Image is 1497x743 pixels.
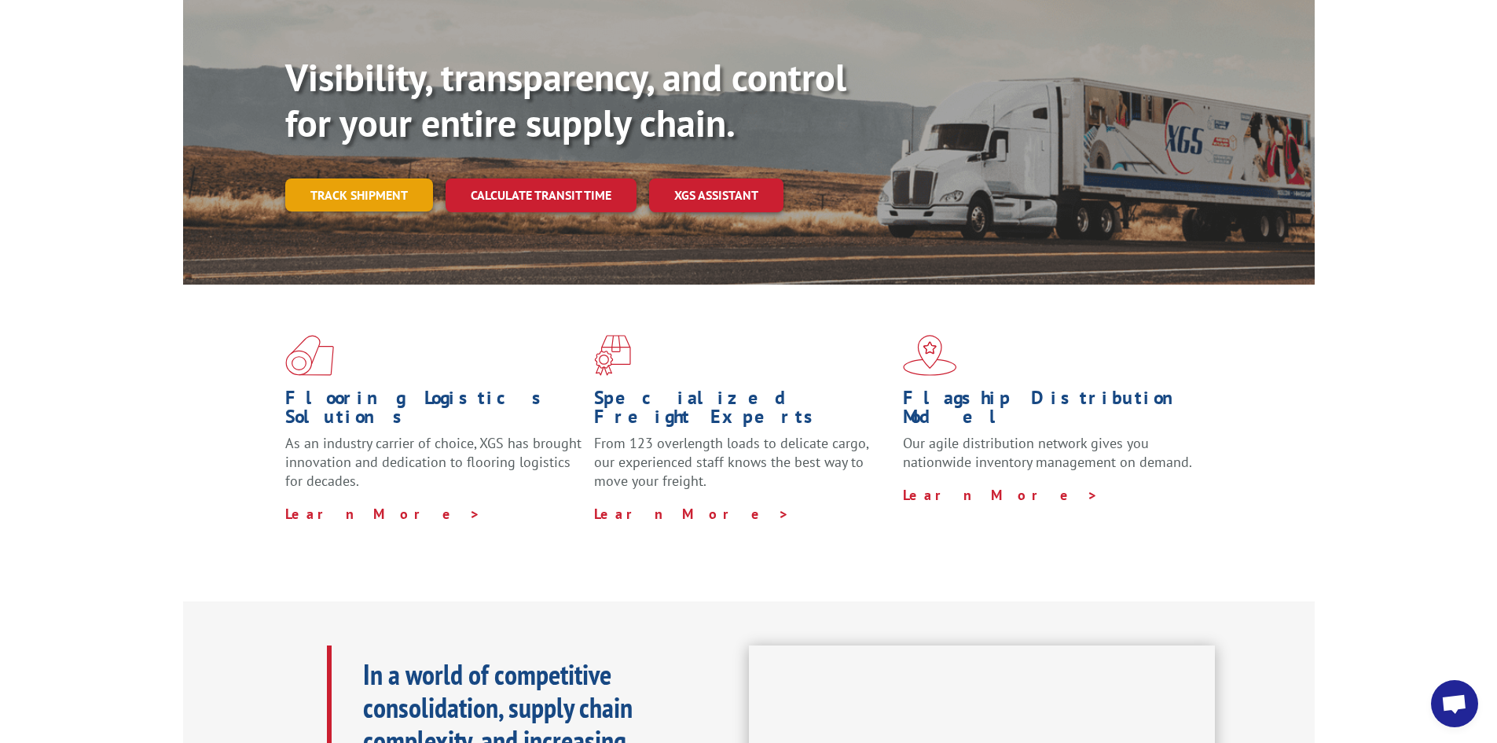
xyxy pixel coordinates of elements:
p: From 123 overlength loads to delicate cargo, our experienced staff knows the best way to move you... [594,434,891,504]
span: Our agile distribution network gives you nationwide inventory management on demand. [903,434,1192,471]
a: Open chat [1431,680,1478,727]
h1: Specialized Freight Experts [594,388,891,434]
img: xgs-icon-focused-on-flooring-red [594,335,631,376]
a: Calculate transit time [446,178,637,212]
a: Learn More > [285,505,481,523]
h1: Flagship Distribution Model [903,388,1200,434]
a: XGS ASSISTANT [649,178,783,212]
h1: Flooring Logistics Solutions [285,388,582,434]
a: Learn More > [903,486,1099,504]
a: Learn More > [594,505,790,523]
b: Visibility, transparency, and control for your entire supply chain. [285,53,846,147]
span: As an industry carrier of choice, XGS has brought innovation and dedication to flooring logistics... [285,434,582,490]
a: Track shipment [285,178,433,211]
img: xgs-icon-total-supply-chain-intelligence-red [285,335,334,376]
img: xgs-icon-flagship-distribution-model-red [903,335,957,376]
